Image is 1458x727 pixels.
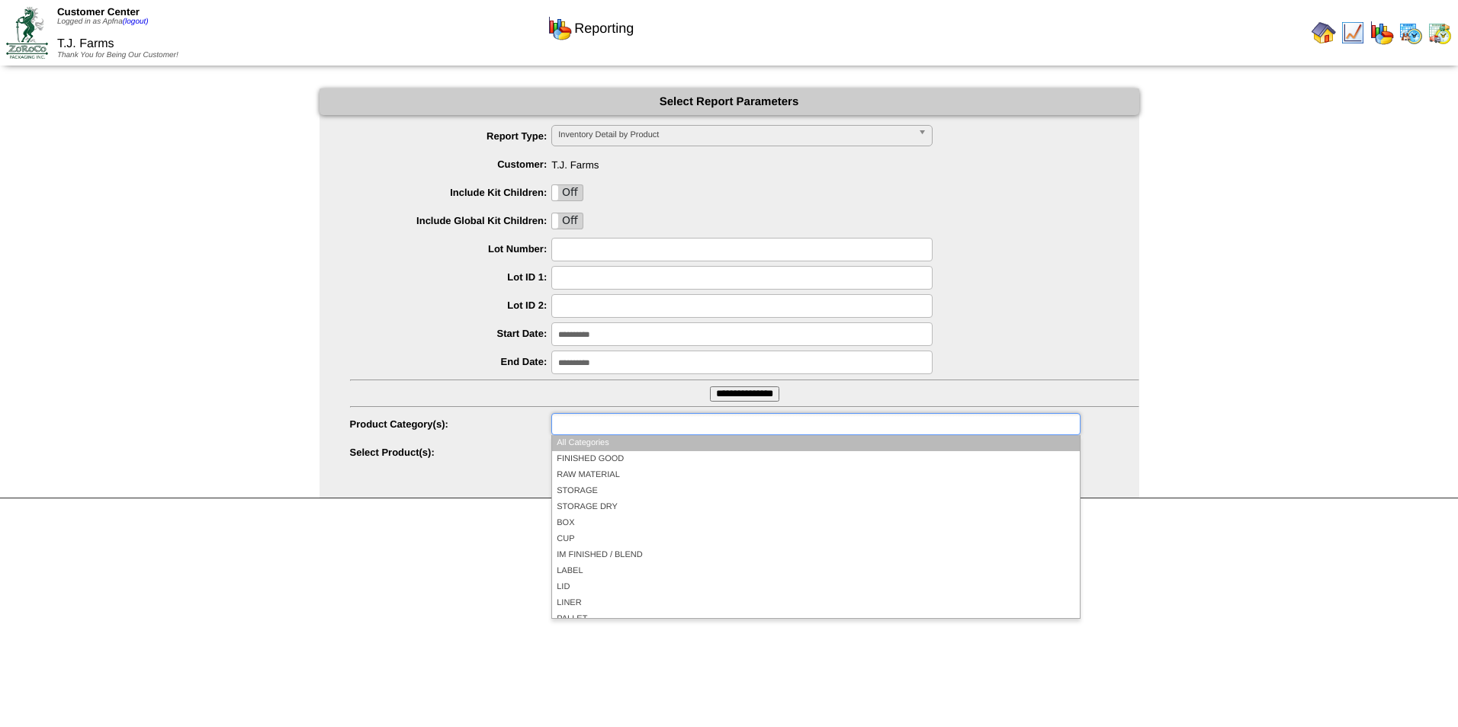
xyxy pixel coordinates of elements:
[57,6,140,18] span: Customer Center
[552,531,1079,547] li: CUP
[6,7,48,58] img: ZoRoCo_Logo(Green%26Foil)%20jpg.webp
[552,185,583,200] label: Off
[1399,21,1423,45] img: calendarprod.gif
[552,611,1079,627] li: PALLET
[350,271,552,283] label: Lot ID 1:
[350,215,552,226] label: Include Global Kit Children:
[1312,21,1336,45] img: home.gif
[350,299,552,311] label: Lot ID 2:
[552,451,1079,467] li: FINISHED GOOD
[551,213,583,229] div: OnOff
[574,21,634,37] span: Reporting
[350,418,552,430] label: Product Category(s):
[1341,21,1365,45] img: line_graph.gif
[552,499,1079,515] li: STORAGE DRY
[57,37,114,50] span: T.J. Farms
[123,18,149,26] a: (logout)
[350,130,552,142] label: Report Type:
[552,563,1079,579] li: LABEL
[320,88,1139,115] div: Select Report Parameters
[350,328,552,339] label: Start Date:
[350,356,552,367] label: End Date:
[548,16,572,40] img: graph.gif
[552,213,583,229] label: Off
[552,595,1079,611] li: LINER
[552,467,1079,483] li: RAW MATERIAL
[1370,21,1394,45] img: graph.gif
[57,18,149,26] span: Logged in as Apfna
[552,579,1079,595] li: LID
[350,159,552,170] label: Customer:
[57,51,178,59] span: Thank You for Being Our Customer!
[551,184,583,201] div: OnOff
[552,483,1079,499] li: STORAGE
[350,153,1139,171] span: T.J. Farms
[552,547,1079,563] li: IM FINISHED / BLEND
[558,126,912,144] span: Inventory Detail by Product
[350,243,552,255] label: Lot Number:
[350,187,552,198] label: Include Kit Children:
[1427,21,1452,45] img: calendarinout.gif
[350,447,552,458] label: Select Product(s):
[552,435,1079,451] li: All Categories
[552,515,1079,531] li: BOX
